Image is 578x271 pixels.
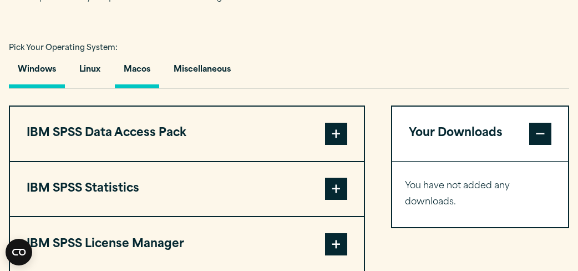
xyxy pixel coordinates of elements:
button: Miscellaneous [165,57,240,88]
button: IBM SPSS Data Access Pack [10,107,364,161]
button: IBM SPSS Statistics [10,162,364,217]
div: Your Downloads [392,161,568,227]
button: Windows [9,57,65,88]
button: Macos [115,57,159,88]
button: Open CMP widget [6,239,32,265]
span: Pick Your Operating System: [9,44,118,52]
button: Your Downloads [392,107,568,161]
button: Linux [70,57,109,88]
p: You have not added any downloads. [405,178,555,210]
